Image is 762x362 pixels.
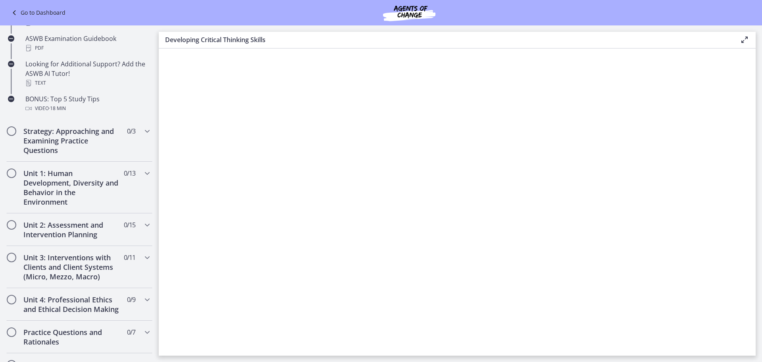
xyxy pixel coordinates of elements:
[127,126,135,136] span: 0 / 3
[25,104,149,113] div: Video
[25,34,149,53] div: ASWB Examination Guidebook
[362,3,457,22] img: Agents of Change
[10,8,65,17] a: Go to Dashboard
[165,35,727,45] h3: Developing Critical Thinking Skills
[23,327,120,347] h2: Practice Questions and Rationales
[23,253,120,281] h2: Unit 3: Interventions with Clients and Client Systems (Micro, Mezzo, Macro)
[25,43,149,53] div: PDF
[25,59,149,88] div: Looking for Additional Support? Add the ASWB AI Tutor!
[124,168,135,178] span: 0 / 13
[23,295,120,314] h2: Unit 4: Professional Ethics and Ethical Decision Making
[23,126,120,155] h2: Strategy: Approaching and Examining Practice Questions
[49,104,66,113] span: · 18 min
[25,94,149,113] div: BONUS: Top 5 Study Tips
[124,253,135,262] span: 0 / 11
[124,220,135,230] span: 0 / 15
[23,220,120,239] h2: Unit 2: Assessment and Intervention Planning
[25,78,149,88] div: Text
[23,168,120,207] h2: Unit 1: Human Development, Diversity and Behavior in the Environment
[127,295,135,304] span: 0 / 9
[127,327,135,337] span: 0 / 7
